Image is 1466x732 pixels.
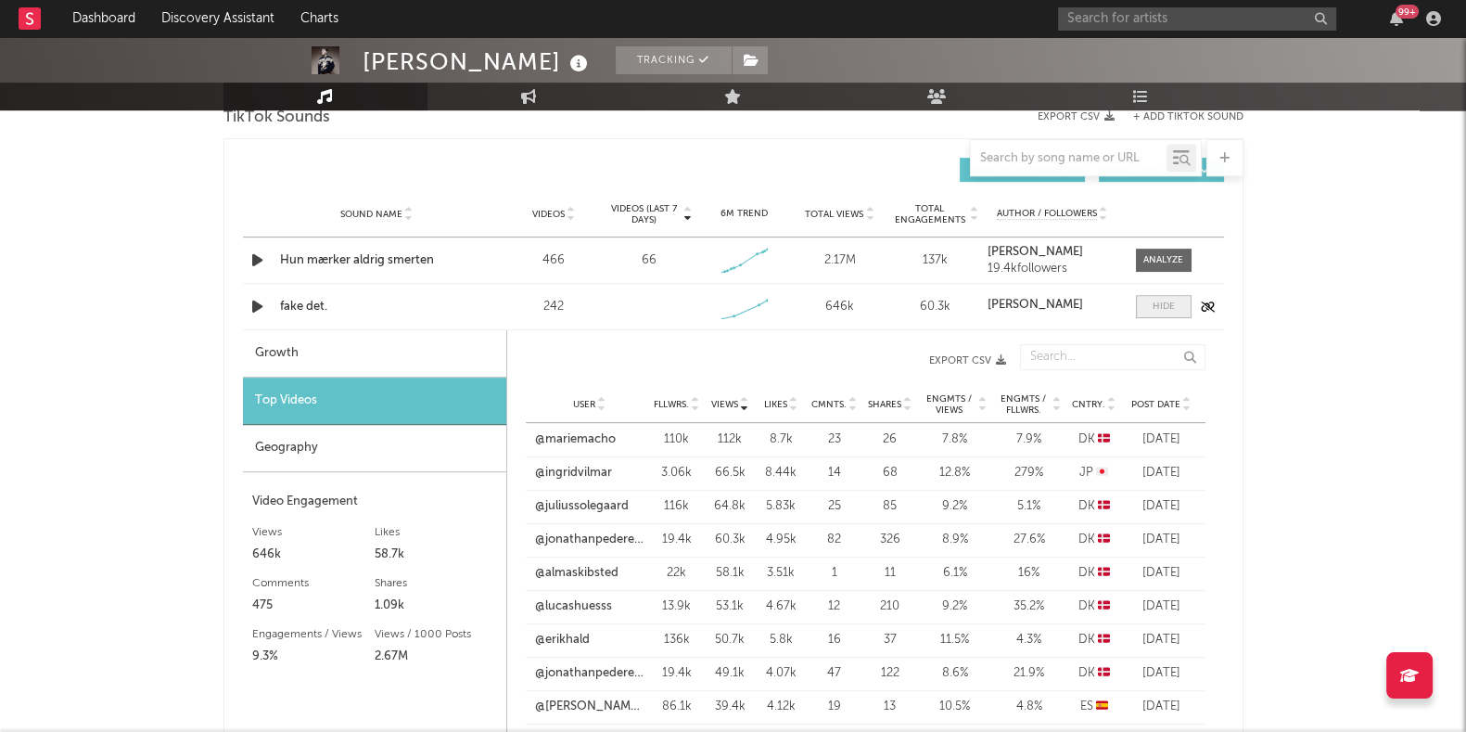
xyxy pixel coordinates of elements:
[535,631,590,649] a: @erikhald
[923,698,988,716] div: 10.5 %
[1127,698,1196,716] div: [DATE]
[1071,430,1117,449] div: DK
[1098,433,1110,445] span: 🇩🇰
[811,464,858,482] div: 14
[760,664,802,683] div: 4.07k
[867,464,913,482] div: 68
[709,564,751,583] div: 58.1k
[923,664,988,683] div: 8.6 %
[988,263,1116,276] div: 19.4k followers
[764,399,787,410] span: Likes
[867,597,913,616] div: 210
[544,355,1006,366] button: Export CSV
[923,430,988,449] div: 7.8 %
[923,531,988,549] div: 8.9 %
[923,497,988,516] div: 9.2 %
[1071,497,1117,516] div: DK
[997,698,1062,716] div: 4.8 %
[1127,430,1196,449] div: [DATE]
[997,430,1062,449] div: 7.9 %
[535,430,616,449] a: @mariemacho
[1390,11,1403,26] button: 99+
[867,430,913,449] div: 26
[1127,497,1196,516] div: [DATE]
[892,203,967,225] span: Total Engagements
[997,464,1062,482] div: 279 %
[1071,564,1117,583] div: DK
[1096,700,1108,713] span: 🇪🇸
[867,631,913,649] div: 37
[252,521,375,544] div: Views
[1038,111,1115,122] button: Export CSV
[252,544,375,566] div: 646k
[997,597,1062,616] div: 35.2 %
[535,664,644,683] a: @jonathanpederesen
[867,564,913,583] div: 11
[1396,5,1419,19] div: 99 +
[243,330,506,378] div: Growth
[923,393,976,416] span: Engmts / Views
[654,664,700,683] div: 19.4k
[375,572,497,595] div: Shares
[243,378,506,425] div: Top Videos
[1071,698,1117,716] div: ES
[1058,7,1336,31] input: Search for artists
[797,298,883,316] div: 646k
[867,497,913,516] div: 85
[1020,344,1205,370] input: Search...
[654,464,700,482] div: 3.06k
[760,497,802,516] div: 5.83k
[760,464,802,482] div: 8.44k
[375,544,497,566] div: 58.7k
[1098,567,1110,579] span: 🇩🇰
[1127,664,1196,683] div: [DATE]
[711,399,738,410] span: Views
[923,597,988,616] div: 9.2 %
[654,531,700,549] div: 19.4k
[511,251,597,270] div: 466
[252,595,375,617] div: 475
[280,251,474,270] a: Hun mærker aldrig smerten
[1098,500,1110,512] span: 🇩🇰
[1127,564,1196,583] div: [DATE]
[923,464,988,482] div: 12.8 %
[997,531,1062,549] div: 27.6 %
[375,595,497,617] div: 1.09k
[1071,464,1117,482] div: JP
[709,631,751,649] div: 50.7k
[340,209,402,220] span: Sound Name
[1115,112,1243,122] button: + Add TikTok Sound
[997,631,1062,649] div: 4.3 %
[1127,464,1196,482] div: [DATE]
[654,399,689,410] span: Fllwrs.
[1071,531,1117,549] div: DK
[867,531,913,549] div: 326
[1127,597,1196,616] div: [DATE]
[1096,467,1108,479] span: 🇯🇵
[811,497,858,516] div: 25
[997,664,1062,683] div: 21.9 %
[797,251,883,270] div: 2.17M
[654,430,700,449] div: 110k
[760,531,802,549] div: 4.95k
[654,698,700,716] div: 86.1k
[280,298,474,316] a: fake det.
[1127,531,1196,549] div: [DATE]
[1127,631,1196,649] div: [DATE]
[375,521,497,544] div: Likes
[997,564,1062,583] div: 16 %
[511,298,597,316] div: 242
[375,623,497,646] div: Views / 1000 Posts
[1131,399,1180,410] span: Post Date
[709,531,751,549] div: 60.3k
[760,597,802,616] div: 4.67k
[811,631,858,649] div: 16
[1098,667,1110,679] span: 🇩🇰
[1133,112,1243,122] button: + Add TikTok Sound
[892,251,978,270] div: 137k
[867,664,913,683] div: 122
[642,251,657,270] div: 66
[760,564,802,583] div: 3.51k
